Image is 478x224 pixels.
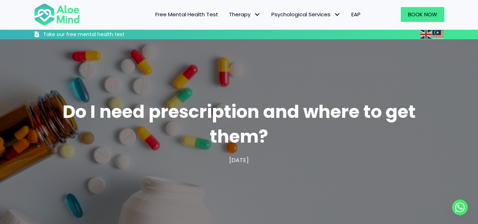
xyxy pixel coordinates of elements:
img: ms [432,30,444,39]
a: English [420,30,432,38]
span: [DATE] [229,156,249,164]
img: Aloe mind Logo [34,3,80,26]
h3: Take our free mental health test [43,31,162,38]
span: Therapy: submenu [252,10,263,20]
span: Do I need prescription and where to get them? [63,99,416,149]
span: Psychological Services [271,11,341,18]
span: Psychological Services: submenu [332,10,342,20]
a: EAP [346,7,366,22]
a: Psychological ServicesPsychological Services: submenu [266,7,346,22]
a: Take our free mental health test [34,31,162,39]
a: Malay [432,30,444,38]
span: Therapy [229,11,261,18]
a: Free Mental Health Test [150,7,224,22]
a: Whatsapp [452,200,468,215]
img: en [420,30,432,39]
a: Book Now [401,7,444,22]
span: Free Mental Health Test [155,11,218,18]
span: EAP [351,11,361,18]
nav: Menu [89,7,366,22]
a: TherapyTherapy: submenu [224,7,266,22]
span: Book Now [408,11,437,18]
